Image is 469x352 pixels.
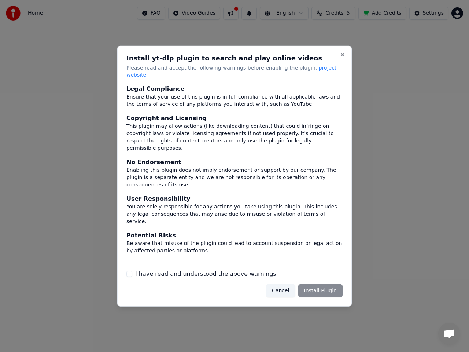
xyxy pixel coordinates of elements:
div: Be aware that misuse of the plugin could lead to account suspension or legal action by affected p... [126,240,343,255]
div: User Responsibility [126,194,343,203]
div: No Endorsement [126,158,343,167]
div: Copyright and Licensing [126,114,343,123]
h2: Install yt-dlp plugin to search and play online videos [126,55,343,61]
div: Informed Consent [126,260,343,269]
span: project website [126,64,336,78]
button: Cancel [266,284,295,297]
div: Enabling this plugin does not imply endorsement or support by our company. The plugin is a separa... [126,167,343,189]
div: Legal Compliance [126,85,343,93]
div: Potential Risks [126,231,343,240]
div: You are solely responsible for any actions you take using this plugin. This includes any legal co... [126,203,343,225]
label: I have read and understood the above warnings [135,270,276,278]
p: Please read and accept the following warnings before enabling the plugin. [126,64,343,79]
div: Ensure that your use of this plugin is in full compliance with all applicable laws and the terms ... [126,93,343,108]
div: This plugin may allow actions (like downloading content) that could infringe on copyright laws or... [126,123,343,152]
